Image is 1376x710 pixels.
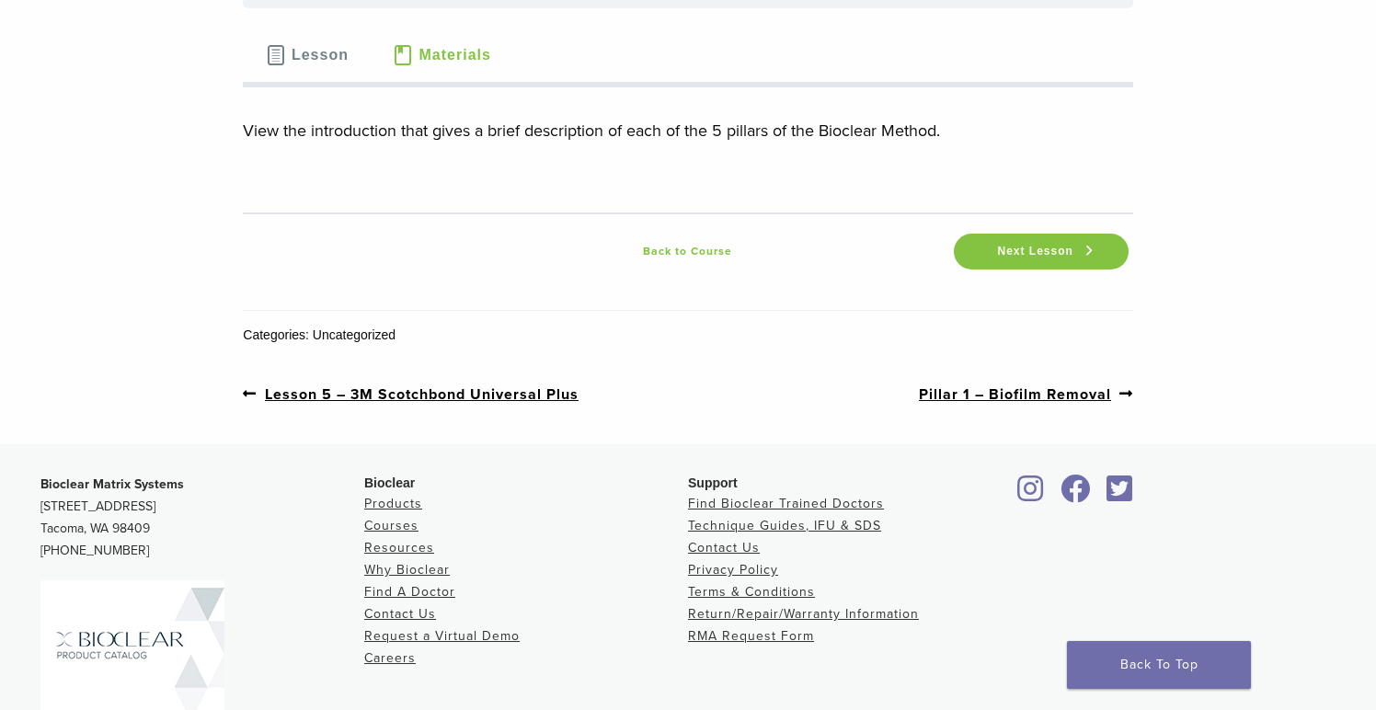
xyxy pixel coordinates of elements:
span: Next Lesson [986,245,1084,258]
div: Categories: Uncategorized [243,326,1132,345]
a: Contact Us [688,540,760,555]
a: Return/Repair/Warranty Information [688,606,919,622]
nav: Post Navigation [243,345,1132,445]
a: Pillar 1 – Biofilm Removal [919,383,1133,406]
p: [STREET_ADDRESS] Tacoma, WA 98409 [PHONE_NUMBER] [40,474,364,562]
a: Find A Doctor [364,584,455,600]
a: Contact Us [364,606,436,622]
a: Products [364,496,422,511]
a: Bioclear [1054,486,1096,504]
a: RMA Request Form [688,628,814,644]
a: Bioclear [1100,486,1139,504]
a: Next Lesson [954,234,1129,269]
a: Careers [364,650,416,666]
a: Resources [364,540,434,555]
p: View the introduction that gives a brief description of each of the 5 pillars of the Bioclear Met... [243,117,1132,144]
a: Lesson 5 – 3M Scotchbond Universal Plus [243,383,579,406]
span: Materials [419,48,491,63]
a: Bioclear [1012,486,1050,504]
a: Back To Top [1067,641,1251,689]
a: Technique Guides, IFU & SDS [688,518,881,533]
a: Request a Virtual Demo [364,628,520,644]
span: Support [688,475,738,490]
a: Find Bioclear Trained Doctors [688,496,884,511]
a: Back to Course [427,240,948,262]
strong: Bioclear Matrix Systems [40,476,184,492]
a: Privacy Policy [688,562,778,578]
a: Terms & Conditions [688,584,815,600]
a: Courses [364,518,419,533]
span: Lesson [292,48,349,63]
a: Why Bioclear [364,562,450,578]
span: Bioclear [364,475,415,490]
